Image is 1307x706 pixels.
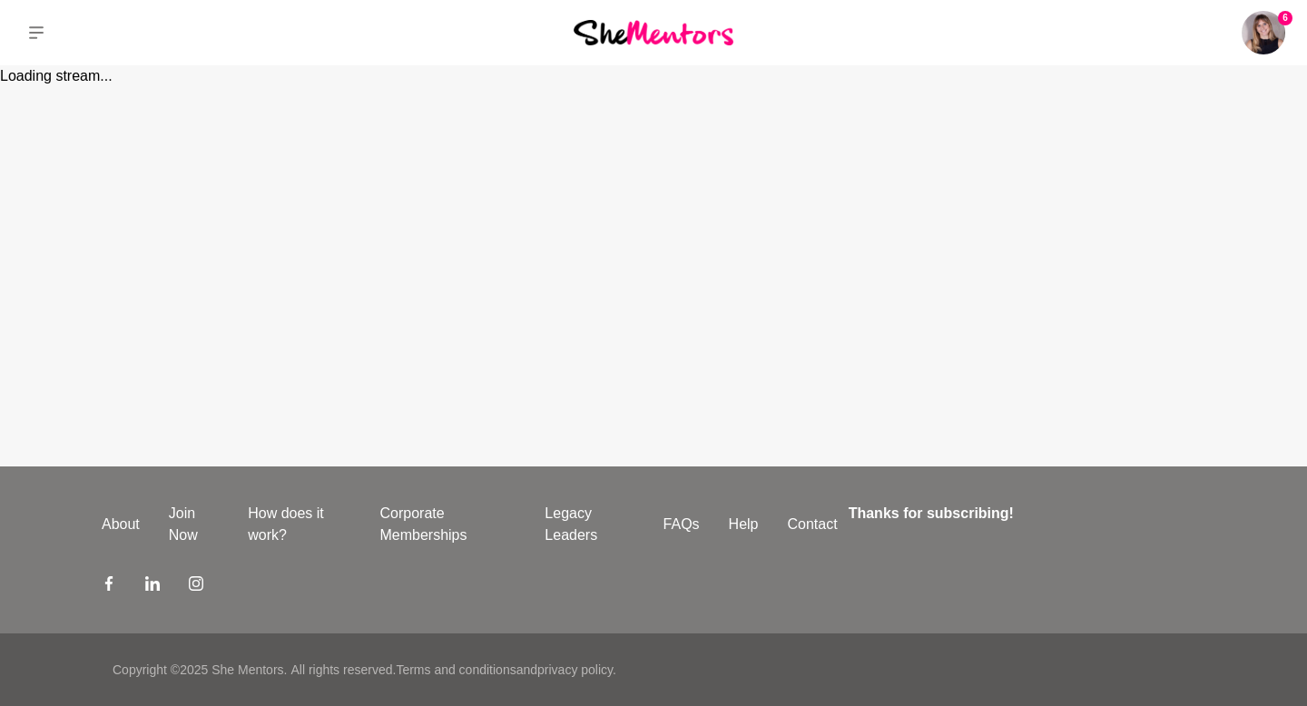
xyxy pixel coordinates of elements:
a: Corporate Memberships [365,503,530,546]
h4: Thanks for subscribing! [849,503,1194,525]
p: Copyright © 2025 She Mentors . [113,661,287,680]
p: All rights reserved. and . [290,661,615,680]
a: LinkedIn [145,575,160,597]
img: Joan Murphy [1242,11,1285,54]
a: Facebook [102,575,116,597]
a: Legacy Leaders [530,503,648,546]
a: Join Now [154,503,233,546]
a: How does it work? [233,503,365,546]
a: privacy policy [537,662,613,677]
span: 6 [1278,11,1292,25]
a: Help [714,514,773,535]
a: Joan Murphy6 [1242,11,1285,54]
a: Contact [773,514,852,535]
a: About [87,514,154,535]
a: FAQs [649,514,714,535]
a: Terms and conditions [396,662,516,677]
img: She Mentors Logo [574,20,733,44]
a: Instagram [189,575,203,597]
